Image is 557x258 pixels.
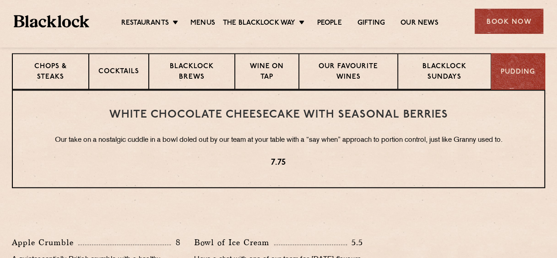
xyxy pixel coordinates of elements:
[407,62,481,83] p: Blacklock Sundays
[347,236,363,248] p: 5.5
[317,19,341,29] a: People
[158,62,225,83] p: Blacklock Brews
[14,15,89,28] img: BL_Textured_Logo-footer-cropped.svg
[501,67,535,78] p: Pudding
[357,19,385,29] a: Gifting
[31,109,526,121] h3: White Chocolate Cheesecake with Seasonal Berries
[244,62,289,83] p: Wine on Tap
[400,19,438,29] a: Our News
[22,62,79,83] p: Chops & Steaks
[194,236,274,249] p: Bowl of Ice Cream
[308,62,388,83] p: Our favourite wines
[475,9,543,34] div: Book Now
[31,157,526,169] p: 7.75
[31,134,526,146] p: Our take on a nostalgic cuddle in a bowl doled out by our team at your table with a “say when” ap...
[223,19,295,29] a: The Blacklock Way
[190,19,215,29] a: Menus
[171,236,180,248] p: 8
[12,236,78,249] p: Apple Crumble
[98,67,139,78] p: Cocktails
[121,19,169,29] a: Restaurants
